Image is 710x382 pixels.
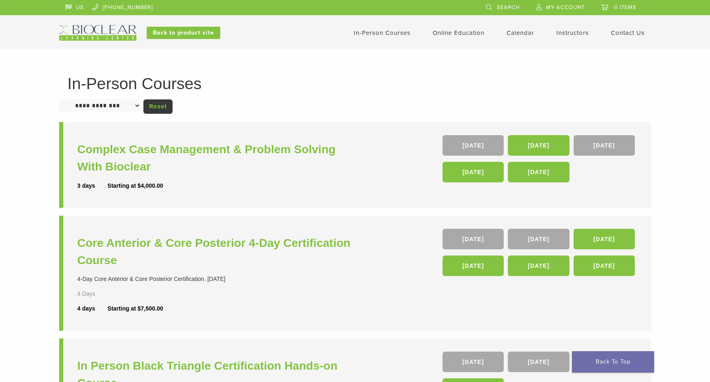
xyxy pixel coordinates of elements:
[143,99,173,114] a: Reset
[574,229,635,249] a: [DATE]
[77,182,108,190] div: 3 days
[77,290,119,298] div: 4 Days
[508,229,569,249] a: [DATE]
[59,25,136,41] img: Bioclear
[611,29,645,37] a: Contact Us
[508,162,569,182] a: [DATE]
[433,29,484,37] a: Online Education
[443,255,504,276] a: [DATE]
[574,135,635,156] a: [DATE]
[443,135,504,156] a: [DATE]
[508,135,569,156] a: [DATE]
[443,352,504,372] a: [DATE]
[443,162,504,182] a: [DATE]
[77,275,357,283] div: 4-Day Core Anterior & Core Posterior Certification. [DATE]
[77,141,357,175] a: Complex Case Management & Problem Solving With Bioclear
[354,29,410,37] a: In-Person Courses
[443,229,504,249] a: [DATE]
[147,27,220,39] a: Back to product site
[614,4,636,11] span: 0 items
[108,182,163,190] div: Starting at $4,000.00
[443,229,637,280] div: , , , , ,
[508,255,569,276] a: [DATE]
[507,29,534,37] a: Calendar
[443,135,637,186] div: , , , ,
[574,255,635,276] a: [DATE]
[556,29,589,37] a: Instructors
[572,351,654,373] a: Back To Top
[67,76,643,92] h1: In-Person Courses
[108,304,163,313] div: Starting at $7,500.00
[77,304,108,313] div: 4 days
[546,4,585,11] span: My Account
[508,352,569,372] a: [DATE]
[77,235,357,269] a: Core Anterior & Core Posterior 4-Day Certification Course
[497,4,520,11] span: Search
